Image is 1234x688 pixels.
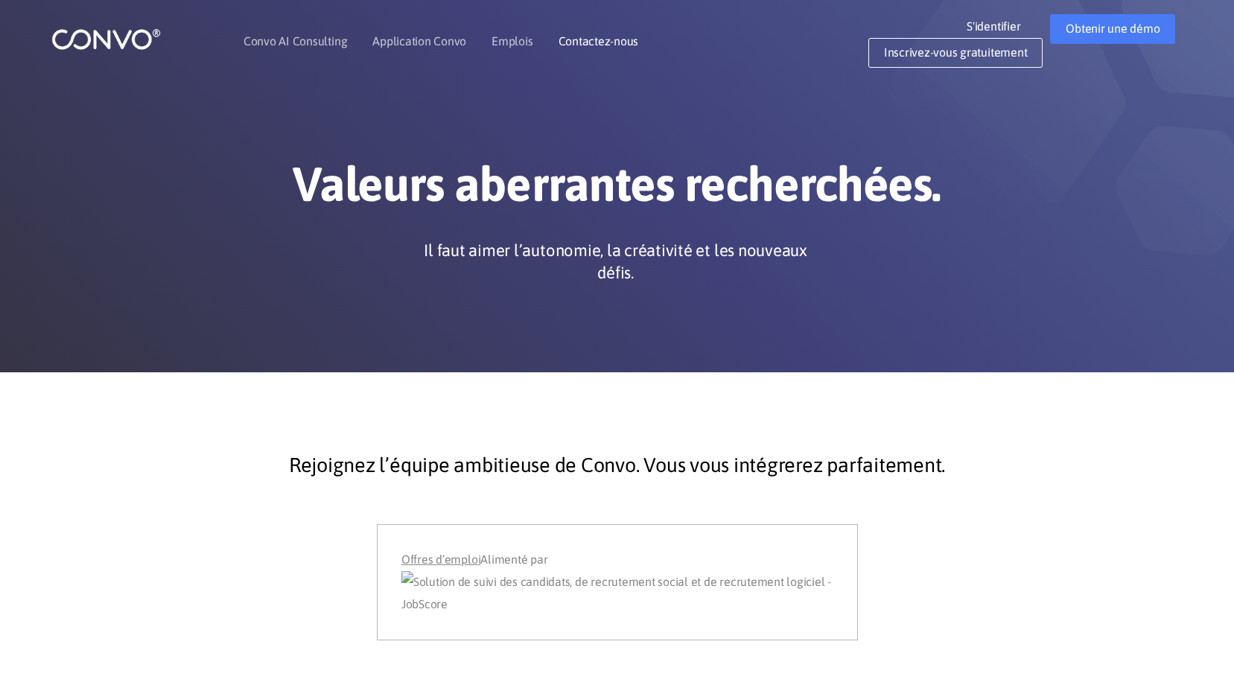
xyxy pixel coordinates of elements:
a: Emplois [492,35,532,47]
a: Obtenir une démo [1050,14,1175,44]
a: S'identifier [967,14,1043,38]
p: Rejoignez l’équipe ambitieuse de Convo. Vous vous intégrerez parfaitement. [215,447,1020,484]
a: Inscrivez-vous gratuitement [868,38,1043,68]
h1: Valeurs aberrantes recherchées. [204,156,1031,224]
a: Contactez-nous [559,35,639,47]
a: Application Convo [372,35,466,47]
font: Alimenté par [480,552,547,566]
a: Convo AI Consulting [244,35,347,47]
img: Solution de suivi des candidats, de recrutement social et de recrutement logiciel - JobScore [401,571,833,616]
p: Il faut aimer l’autonomie, la créativité et les nouveaux défis. [415,239,817,284]
img: logo_1.png [51,28,161,51]
a: Offres d’emploi [401,549,480,571]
